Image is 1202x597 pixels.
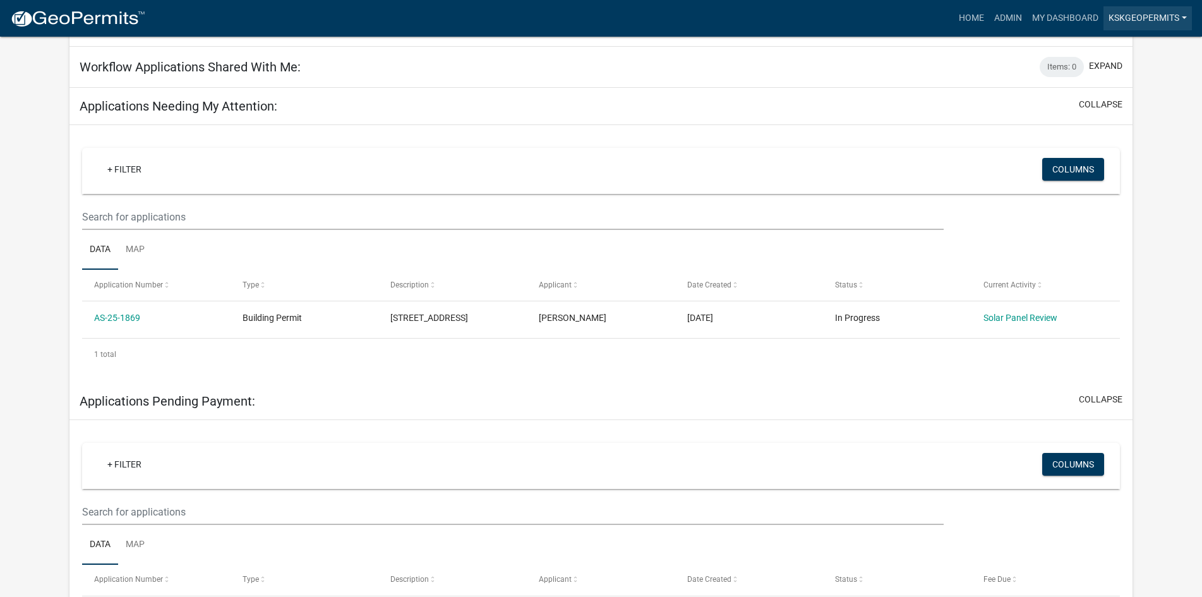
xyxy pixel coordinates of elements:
[983,313,1057,323] a: Solar Panel Review
[94,280,163,289] span: Application Number
[390,575,429,584] span: Description
[390,313,468,323] span: 2250 Blarney Stone DrValparaiso
[378,270,527,300] datatable-header-cell: Description
[82,270,231,300] datatable-header-cell: Application Number
[243,313,302,323] span: Building Permit
[823,270,971,300] datatable-header-cell: Status
[82,230,118,270] a: Data
[80,394,255,409] h5: Applications Pending Payment:
[243,280,259,289] span: Type
[983,280,1036,289] span: Current Activity
[539,280,572,289] span: Applicant
[390,280,429,289] span: Description
[527,565,675,595] datatable-header-cell: Applicant
[954,6,989,30] a: Home
[971,270,1120,300] datatable-header-cell: Current Activity
[1079,393,1122,406] button: collapse
[1089,59,1122,73] button: expand
[1042,158,1104,181] button: Columns
[687,313,713,323] span: 09/25/2025
[69,125,1133,383] div: collapse
[243,575,259,584] span: Type
[94,575,163,584] span: Application Number
[97,453,152,476] a: + Filter
[835,313,880,323] span: In Progress
[80,59,301,75] h5: Workflow Applications Shared With Me:
[1079,98,1122,111] button: collapse
[983,575,1011,584] span: Fee Due
[1040,57,1084,77] div: Items: 0
[971,565,1120,595] datatable-header-cell: Fee Due
[539,575,572,584] span: Applicant
[823,565,971,595] datatable-header-cell: Status
[82,499,944,525] input: Search for applications
[82,204,944,230] input: Search for applications
[687,575,731,584] span: Date Created
[687,280,731,289] span: Date Created
[1027,6,1103,30] a: My Dashboard
[231,270,379,300] datatable-header-cell: Type
[118,525,152,565] a: Map
[97,158,152,181] a: + Filter
[82,525,118,565] a: Data
[1042,453,1104,476] button: Columns
[539,313,606,323] span: Jonathon Stegbauer
[80,99,277,114] h5: Applications Needing My Attention:
[82,565,231,595] datatable-header-cell: Application Number
[82,339,1120,370] div: 1 total
[118,230,152,270] a: Map
[989,6,1027,30] a: Admin
[675,270,823,300] datatable-header-cell: Date Created
[835,280,857,289] span: Status
[1103,6,1192,30] a: KSKgeopermits
[231,565,379,595] datatable-header-cell: Type
[527,270,675,300] datatable-header-cell: Applicant
[378,565,527,595] datatable-header-cell: Description
[94,313,140,323] a: AS-25-1869
[675,565,823,595] datatable-header-cell: Date Created
[835,575,857,584] span: Status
